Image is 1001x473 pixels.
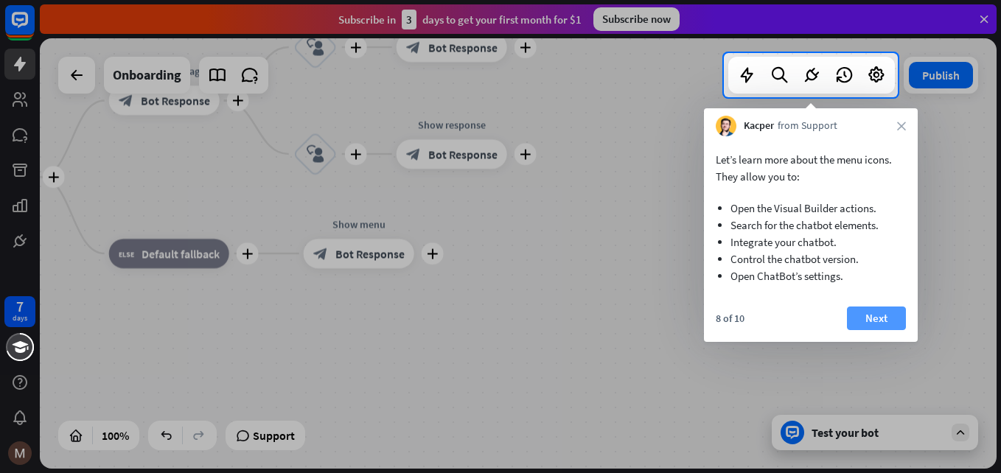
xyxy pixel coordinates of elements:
[744,119,774,133] span: Kacper
[730,234,891,250] li: Integrate your chatbot.
[730,200,891,217] li: Open the Visual Builder actions.
[730,217,891,234] li: Search for the chatbot elements.
[716,151,906,185] p: Let’s learn more about the menu icons. They allow you to:
[730,250,891,267] li: Control the chatbot version.
[778,119,837,133] span: from Support
[730,267,891,284] li: Open ChatBot’s settings.
[716,312,744,325] div: 8 of 10
[897,122,906,130] i: close
[12,6,56,50] button: Open LiveChat chat widget
[847,306,906,330] button: Next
